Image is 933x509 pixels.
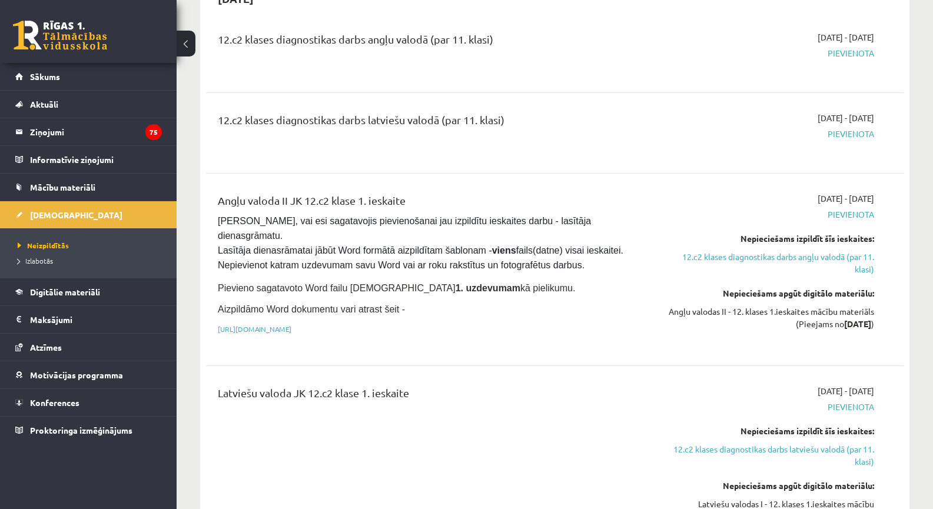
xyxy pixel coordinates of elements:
[30,342,62,352] span: Atzīmes
[30,118,162,145] legend: Ziņojumi
[15,118,162,145] a: Ziņojumi75
[18,241,69,250] span: Neizpildītās
[218,31,649,53] div: 12.c2 klases diagnostikas darbs angļu valodā (par 11. klasi)
[818,31,874,44] span: [DATE] - [DATE]
[667,443,874,468] a: 12.c2 klases diagnostikas darbs latviešu valodā (par 11. klasi)
[667,425,874,437] div: Nepieciešams izpildīt šīs ieskaites:
[15,174,162,201] a: Mācību materiāli
[30,425,132,435] span: Proktoringa izmēģinājums
[15,91,162,118] a: Aktuāli
[667,47,874,59] span: Pievienota
[30,146,162,173] legend: Informatīvie ziņojumi
[30,182,95,192] span: Mācību materiāli
[30,397,79,408] span: Konferences
[145,124,162,140] i: 75
[18,240,165,251] a: Neizpildītās
[667,128,874,140] span: Pievienota
[30,209,122,220] span: [DEMOGRAPHIC_DATA]
[667,401,874,413] span: Pievienota
[667,208,874,221] span: Pievienota
[667,480,874,492] div: Nepieciešams apgūt digitālo materiālu:
[30,71,60,82] span: Sākums
[218,304,405,314] span: Aizpildāmo Word dokumentu vari atrast šeit -
[818,192,874,205] span: [DATE] - [DATE]
[492,245,516,255] strong: viens
[456,283,520,293] strong: 1. uzdevumam
[844,318,871,329] strong: [DATE]
[218,192,649,214] div: Angļu valoda II JK 12.c2 klase 1. ieskaite
[15,63,162,90] a: Sākums
[818,385,874,397] span: [DATE] - [DATE]
[30,306,162,333] legend: Maksājumi
[818,112,874,124] span: [DATE] - [DATE]
[15,334,162,361] a: Atzīmes
[218,112,649,134] div: 12.c2 klases diagnostikas darbs latviešu valodā (par 11. klasi)
[667,251,874,275] a: 12.c2 klases diagnostikas darbs angļu valodā (par 11. klasi)
[15,278,162,305] a: Digitālie materiāli
[15,389,162,416] a: Konferences
[13,21,107,50] a: Rīgas 1. Tālmācības vidusskola
[30,287,100,297] span: Digitālie materiāli
[218,283,575,293] span: Pievieno sagatavoto Word failu [DEMOGRAPHIC_DATA] kā pielikumu.
[15,146,162,173] a: Informatīvie ziņojumi
[218,385,649,407] div: Latviešu valoda JK 12.c2 klase 1. ieskaite
[15,201,162,228] a: [DEMOGRAPHIC_DATA]
[15,361,162,388] a: Motivācijas programma
[18,255,165,266] a: Izlabotās
[15,306,162,333] a: Maksājumi
[218,324,291,334] a: [URL][DOMAIN_NAME]
[15,417,162,444] a: Proktoringa izmēģinājums
[667,232,874,245] div: Nepieciešams izpildīt šīs ieskaites:
[667,305,874,330] div: Angļu valodas II - 12. klases 1.ieskaites mācību materiāls (Pieejams no )
[30,99,58,109] span: Aktuāli
[218,216,626,270] span: [PERSON_NAME], vai esi sagatavojis pievienošanai jau izpildītu ieskaites darbu - lasītāja dienasg...
[18,256,53,265] span: Izlabotās
[667,287,874,300] div: Nepieciešams apgūt digitālo materiālu:
[30,370,123,380] span: Motivācijas programma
